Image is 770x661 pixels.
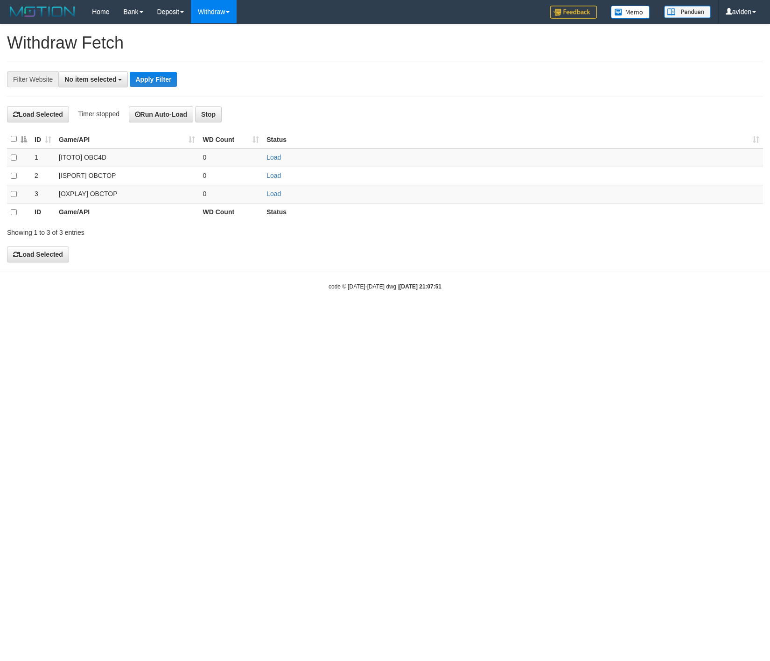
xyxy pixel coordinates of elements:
[7,34,763,52] h1: Withdraw Fetch
[55,203,199,221] th: Game/API
[195,106,222,122] button: Stop
[55,148,199,167] td: [ITOTO] OBC4D
[611,6,650,19] img: Button%20Memo.svg
[55,185,199,203] td: [OXPLAY] OBCTOP
[7,71,58,87] div: Filter Website
[58,71,128,87] button: No item selected
[31,167,55,185] td: 2
[31,185,55,203] td: 3
[129,106,194,122] button: Run Auto-Load
[31,203,55,221] th: ID
[263,130,763,148] th: Status: activate to sort column ascending
[266,154,281,161] a: Load
[55,130,199,148] th: Game/API: activate to sort column ascending
[31,148,55,167] td: 1
[7,224,314,237] div: Showing 1 to 3 of 3 entries
[130,72,177,87] button: Apply Filter
[7,246,69,262] button: Load Selected
[199,130,263,148] th: WD Count: activate to sort column ascending
[203,190,206,197] span: 0
[329,283,441,290] small: code © [DATE]-[DATE] dwg |
[64,76,116,83] span: No item selected
[266,172,281,179] a: Load
[266,190,281,197] a: Load
[203,172,206,179] span: 0
[399,283,441,290] strong: [DATE] 21:07:51
[55,167,199,185] td: [ISPORT] OBCTOP
[199,203,263,221] th: WD Count
[203,154,206,161] span: 0
[78,110,119,118] span: Timer stopped
[7,106,69,122] button: Load Selected
[31,130,55,148] th: ID: activate to sort column ascending
[664,6,711,18] img: panduan.png
[7,5,78,19] img: MOTION_logo.png
[263,203,763,221] th: Status
[550,6,597,19] img: Feedback.jpg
